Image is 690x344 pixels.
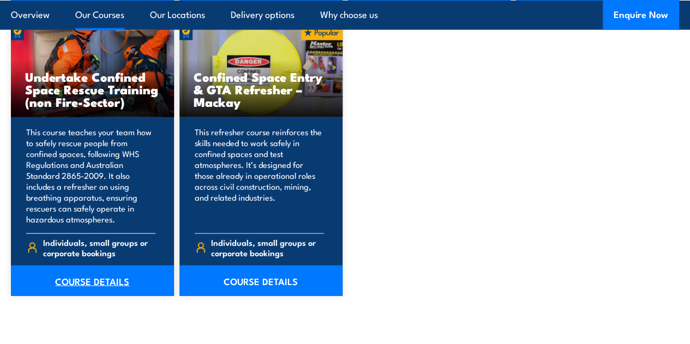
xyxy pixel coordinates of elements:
[26,126,155,225] p: This course teaches your team how to safely rescue people from confined spaces, following WHS Reg...
[179,265,343,296] a: COURSE DETAILS
[11,265,174,296] a: COURSE DETAILS
[194,70,328,108] h3: Confined Space Entry & GTA Refresher – Mackay
[43,237,155,258] span: Individuals, small groups or corporate bookings
[195,126,324,225] p: This refresher course reinforces the skills needed to work safely in confined spaces and test atm...
[211,237,323,258] span: Individuals, small groups or corporate bookings
[25,70,160,108] h3: Undertake Confined Space Rescue Training (non Fire-Sector)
